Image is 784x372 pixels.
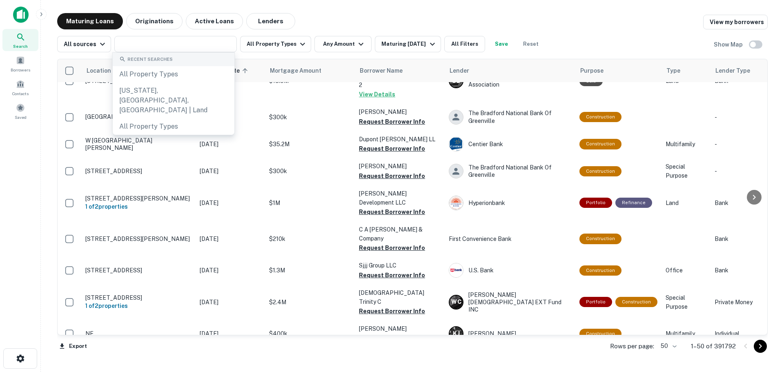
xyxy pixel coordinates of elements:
[269,167,351,176] p: $300k
[359,144,425,154] button: Request Borrower Info
[113,118,234,135] div: All Property Types
[743,307,784,346] iframe: Chat Widget
[359,207,425,217] button: Request Borrower Info
[580,66,604,76] span: Purpose
[113,66,234,82] div: All Property Types
[2,53,38,75] a: Borrowers
[445,59,575,82] th: Lender
[449,263,571,278] div: U.s. Bank
[579,198,612,208] div: This is a portfolio loan with 2 properties
[57,36,111,52] button: All sources
[449,291,571,314] div: [PERSON_NAME] [DEMOGRAPHIC_DATA] EXT Fund INC
[449,164,571,178] div: The Bradford National Bank Of Greenville
[85,137,192,151] p: W [GEOGRAPHIC_DATA][PERSON_NAME]
[359,243,425,253] button: Request Borrower Info
[85,267,192,274] p: [STREET_ADDRESS]
[715,198,780,207] p: Bank
[85,294,192,301] p: [STREET_ADDRESS]
[381,39,437,49] div: Maturing [DATE]
[12,90,29,97] span: Contacts
[449,196,463,210] img: picture
[113,82,234,118] div: [US_STATE], [GEOGRAPHIC_DATA], [GEOGRAPHIC_DATA] | Land
[269,198,351,207] p: $1M
[85,195,192,202] p: [STREET_ADDRESS][PERSON_NAME]
[666,329,706,338] p: Multifamily
[2,100,38,122] a: Saved
[449,109,571,124] div: The Bradford National Bank Of Greenville
[265,59,355,82] th: Mortgage Amount
[127,56,173,63] span: Recent Searches
[715,113,780,122] p: -
[200,167,261,176] p: [DATE]
[81,59,196,82] th: Location
[13,43,28,49] span: Search
[270,66,332,76] span: Mortgage Amount
[186,13,243,29] button: Active Loans
[86,66,111,76] span: Location
[269,234,351,243] p: $210k
[126,13,183,29] button: Originations
[269,266,351,275] p: $1.3M
[200,266,261,275] p: [DATE]
[359,89,395,99] button: View Details
[200,298,261,307] p: [DATE]
[579,166,621,176] div: This loan purpose was for construction
[13,7,29,23] img: capitalize-icon.png
[710,59,784,82] th: Lender Type
[691,341,736,351] p: 1–50 of 391792
[450,66,469,76] span: Lender
[449,326,571,341] div: [PERSON_NAME]
[579,265,621,276] div: This loan purpose was for construction
[359,162,441,171] p: [PERSON_NAME]
[449,263,463,277] img: picture
[2,76,38,98] a: Contacts
[15,114,27,120] span: Saved
[2,29,38,51] a: Search
[715,266,780,275] p: Bank
[359,288,441,306] p: [DEMOGRAPHIC_DATA] Trinity C
[85,113,192,120] p: [GEOGRAPHIC_DATA]
[666,266,706,275] p: Office
[240,36,311,52] button: All Property Types
[269,140,351,149] p: $35.2M
[355,59,445,82] th: Borrower Name
[57,340,89,352] button: Export
[715,329,780,338] p: Individual
[451,298,461,306] p: W C
[610,341,654,351] p: Rows per page:
[359,333,425,343] button: Request Borrower Info
[453,330,459,338] p: K J
[85,301,192,310] h6: 1 of 2 properties
[666,66,680,76] span: Type
[449,196,571,210] div: Hyperionbank
[200,329,261,338] p: [DATE]
[449,137,463,151] img: picture
[359,324,441,333] p: [PERSON_NAME]
[449,137,571,151] div: Centier Bank
[359,261,441,270] p: Sjjj Group LLC
[488,36,514,52] button: Save your search to get updates of matches that match your search criteria.
[715,66,750,76] span: Lender Type
[666,293,706,311] p: Special Purpose
[449,234,571,243] p: First Convenience Bank
[579,112,621,122] div: This loan purpose was for construction
[666,162,706,180] p: Special Purpose
[615,198,652,208] div: This loan purpose was for refinancing
[657,340,678,352] div: 50
[11,67,30,73] span: Borrowers
[359,107,441,116] p: [PERSON_NAME]
[754,340,767,353] button: Go to next page
[57,13,123,29] button: Maturing Loans
[200,234,261,243] p: [DATE]
[200,140,261,149] p: [DATE]
[269,113,351,122] p: $300k
[85,202,192,211] h6: 1 of 2 properties
[579,139,621,149] div: This loan purpose was for construction
[375,36,441,52] button: Maturing [DATE]
[661,59,710,82] th: Type
[246,13,295,29] button: Lenders
[715,140,780,149] p: -
[703,15,768,29] a: View my borrowers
